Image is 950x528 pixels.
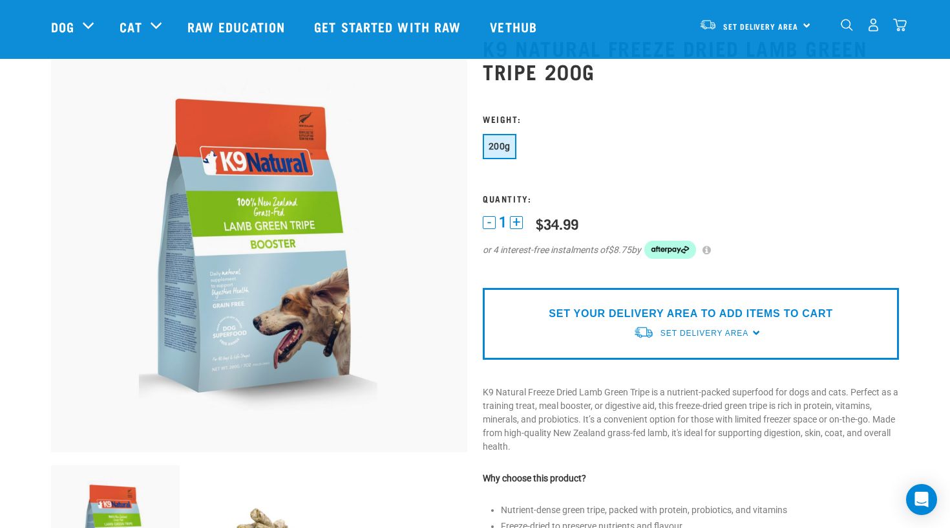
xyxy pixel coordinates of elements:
img: K9 Square [51,36,467,452]
span: $8.75 [608,243,631,257]
a: Vethub [477,1,553,52]
a: Dog [51,17,74,36]
button: - [483,216,496,229]
img: van-moving.png [633,325,654,339]
span: 1 [499,215,507,229]
img: home-icon-1@2x.png [841,19,853,31]
p: K9 Natural Freeze Dried Lamb Green Tripe is a nutrient-packed superfood for dogs and cats. Perfec... [483,386,899,454]
span: Set Delivery Area [660,329,748,338]
button: 200g [483,134,516,159]
img: Afterpay [644,241,696,259]
a: Raw Education [174,1,301,52]
li: Nutrient-dense green tripe, packed with protein, probiotics, and vitamins [501,503,899,517]
h3: Quantity: [483,193,899,203]
img: home-icon@2x.png [893,18,907,32]
img: user.png [867,18,880,32]
a: Cat [120,17,142,36]
button: + [510,216,523,229]
h1: K9 Natural Freeze Dried Lamb Green Tripe 200g [483,36,899,83]
strong: Why choose this product? [483,473,586,483]
span: Set Delivery Area [723,24,798,28]
span: 200g [489,141,511,151]
img: van-moving.png [699,19,717,30]
p: SET YOUR DELIVERY AREA TO ADD ITEMS TO CART [549,306,832,322]
div: or 4 interest-free instalments of by [483,241,899,259]
a: Get started with Raw [301,1,477,52]
h3: Weight: [483,114,899,124]
div: $34.99 [536,215,578,232]
div: Open Intercom Messenger [906,484,937,515]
